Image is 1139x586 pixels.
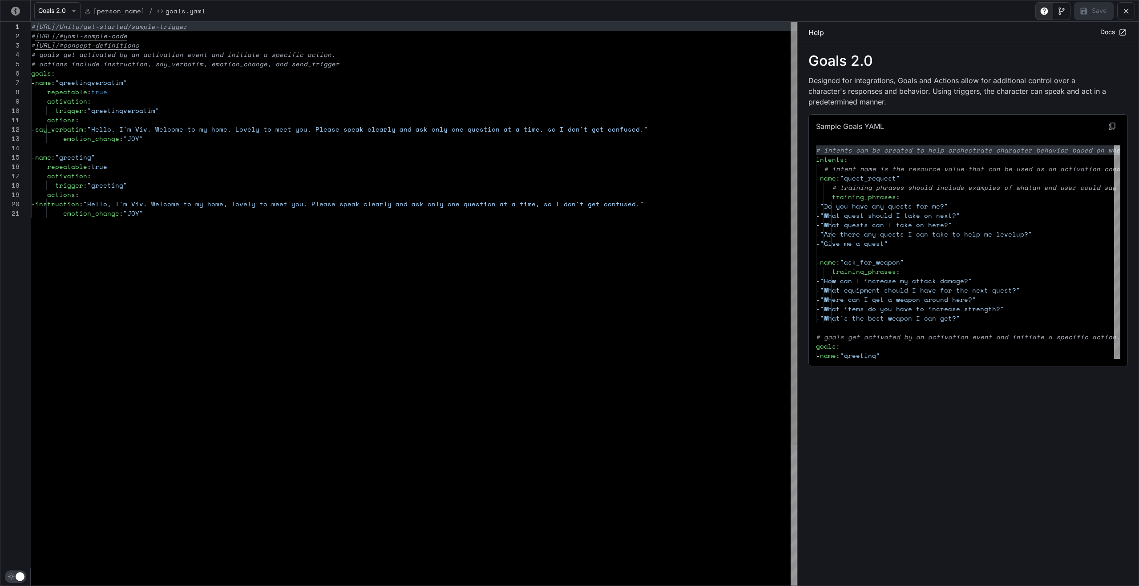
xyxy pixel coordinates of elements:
[31,68,51,78] span: goals
[488,124,648,134] span: ion at a time, so I don't get confused."
[83,181,87,190] span: :
[820,257,836,267] span: name
[820,229,1016,239] span: "Are there any quests I can take to help me level
[55,106,83,115] span: trigger
[0,78,20,87] div: 7
[87,87,91,96] span: :
[836,341,840,351] span: :
[231,50,335,59] span: nitiate a specific action.
[0,199,20,209] div: 20
[816,285,820,295] span: -
[16,571,24,581] span: Dark mode toggle
[123,209,143,218] span: "JOY"
[816,276,820,285] span: -
[87,162,91,171] span: :
[31,124,35,134] span: -
[0,87,20,96] div: 8
[287,124,488,134] span: t you. Please speak clearly and ask only one quest
[87,124,287,134] span: "Hello, I'm Viv. Welcome to my home. Lovely to mee
[51,68,55,78] span: :
[824,164,1024,173] span: # intent name is the resource value that can be us
[87,171,91,181] span: :
[836,173,840,183] span: :
[844,155,848,164] span: :
[0,171,20,181] div: 17
[816,211,820,220] span: -
[820,239,888,248] span: "Give me a quest"
[35,78,51,87] span: name
[0,50,20,59] div: 4
[0,162,20,171] div: 16
[0,181,20,190] div: 18
[836,351,840,360] span: :
[1035,2,1053,20] button: Toggle Help panel
[816,351,820,360] span: -
[83,199,283,209] span: "Hello, I'm Viv. Welcome to my home, lovely to mee
[55,153,95,162] span: "greeting"
[1053,2,1070,20] button: Toggle Visual editor panel
[820,201,948,211] span: "Do you have any quests for me?"
[484,199,644,209] span: ion at a time, so I don't get confused."
[75,115,79,124] span: :
[47,162,87,171] span: repeatable
[47,171,87,181] span: activation
[47,87,87,96] span: repeatable
[51,153,55,162] span: :
[840,173,900,183] span: "quest_request"
[31,78,35,87] span: -
[820,211,960,220] span: "What quest should I take on next?"
[840,257,904,267] span: "ask_for_weapon"
[836,257,840,267] span: :
[231,59,339,68] span: on_change, and send_trigger
[63,134,119,143] span: emotion_change
[0,96,20,106] div: 9
[0,40,20,50] div: 3
[808,27,824,38] p: Help
[820,220,952,229] span: "What quests can I take on here?"
[55,40,139,50] span: /#concept-definitions
[816,295,820,304] span: -
[31,50,231,59] span: # goals get activated by an activation event and i
[47,96,87,106] span: activation
[816,121,884,132] p: Sample Goals YAML
[1098,25,1128,40] a: Docs
[832,183,1032,192] span: # training phrases should include examples of what
[816,239,820,248] span: -
[0,115,20,124] div: 11
[840,351,880,360] span: "greeting"
[87,96,91,106] span: :
[31,153,35,162] span: -
[63,209,119,218] span: emotion_change
[83,124,87,134] span: :
[55,22,187,31] span: /Unity/get-started/sample-trigger
[31,199,35,209] span: -
[808,75,1114,107] p: Designed for integrations, Goals and Actions allow for additional control over a character's resp...
[816,155,844,164] span: intents
[816,341,836,351] span: goals
[816,220,820,229] span: -
[0,153,20,162] div: 15
[79,199,83,209] span: :
[35,22,55,31] span: [URL]
[166,6,206,16] p: Goals.yaml
[820,304,1004,313] span: "What items do you have to increase strength?"
[832,267,896,276] span: training_phrases
[87,181,127,190] span: "greeting"
[55,31,127,40] span: /#yaml-sample-code
[35,153,51,162] span: name
[816,229,820,239] span: -
[47,115,75,124] span: actions
[0,209,20,218] div: 21
[0,68,20,78] div: 6
[816,304,820,313] span: -
[0,134,20,143] div: 13
[820,295,976,304] span: "Where can I get a weapon around here?"
[0,124,20,134] div: 12
[119,209,123,218] span: :
[31,59,231,68] span: # actions include instruction, say_verbatim, emoti
[149,6,153,16] span: /
[31,31,35,40] span: #
[51,78,55,87] span: :
[34,2,81,20] button: Goals 2.0
[93,6,145,16] p: [PERSON_NAME]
